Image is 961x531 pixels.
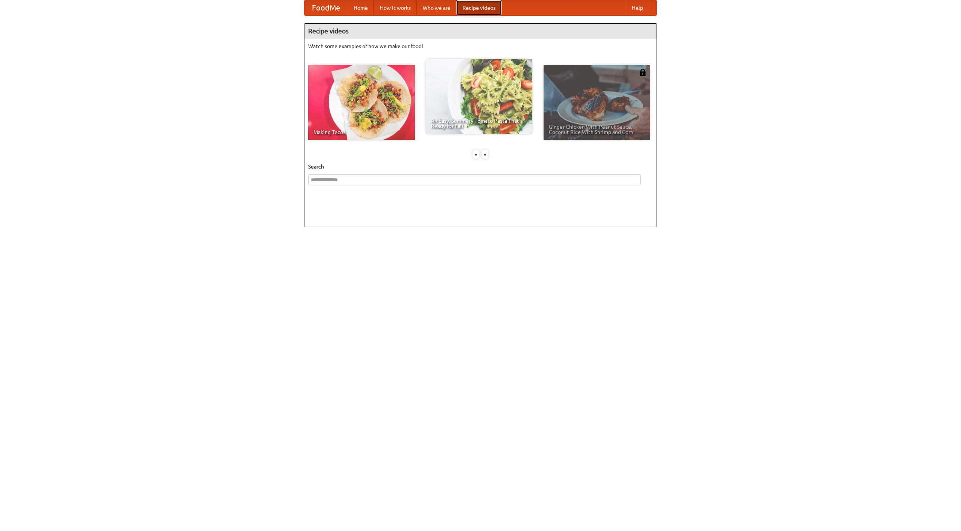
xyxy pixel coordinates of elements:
a: Help [626,0,649,15]
span: An Easy, Summery Tomato Pasta That's Ready for Fall [431,118,527,129]
span: Making Tacos [313,129,410,135]
img: 483408.png [639,69,646,76]
a: Who we are [417,0,456,15]
h5: Search [308,163,653,170]
a: Home [348,0,374,15]
h4: Recipe videos [304,24,657,39]
a: FoodMe [304,0,348,15]
div: « [473,150,479,159]
p: Watch some examples of how we make our food! [308,42,653,50]
a: An Easy, Summery Tomato Pasta That's Ready for Fall [426,59,532,134]
a: Recipe videos [456,0,502,15]
a: Making Tacos [308,65,415,140]
div: » [482,150,488,159]
a: How it works [374,0,417,15]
